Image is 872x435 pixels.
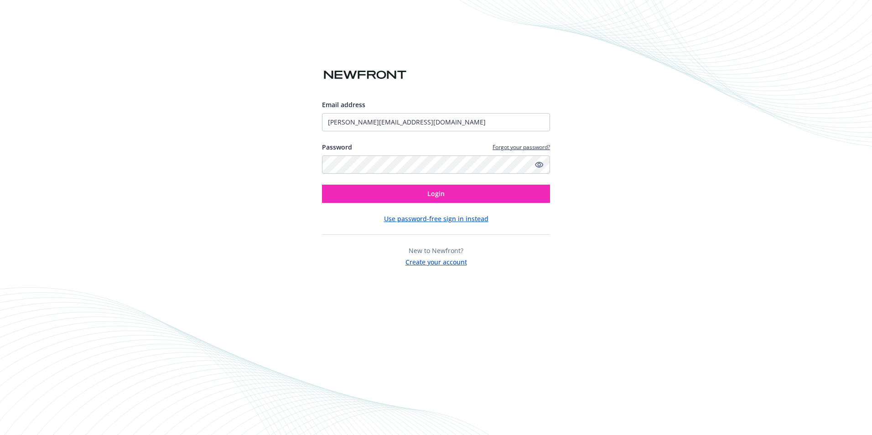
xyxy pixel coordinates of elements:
input: Enter your password [322,155,550,174]
span: New to Newfront? [409,246,463,255]
img: Newfront logo [322,67,408,83]
button: Create your account [405,255,467,267]
span: Email address [322,100,365,109]
input: Enter your email [322,113,550,131]
a: Forgot your password? [493,143,550,151]
a: Show password [534,159,545,170]
button: Login [322,185,550,203]
button: Use password-free sign in instead [384,214,488,223]
span: Login [427,189,445,198]
label: Password [322,142,352,152]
